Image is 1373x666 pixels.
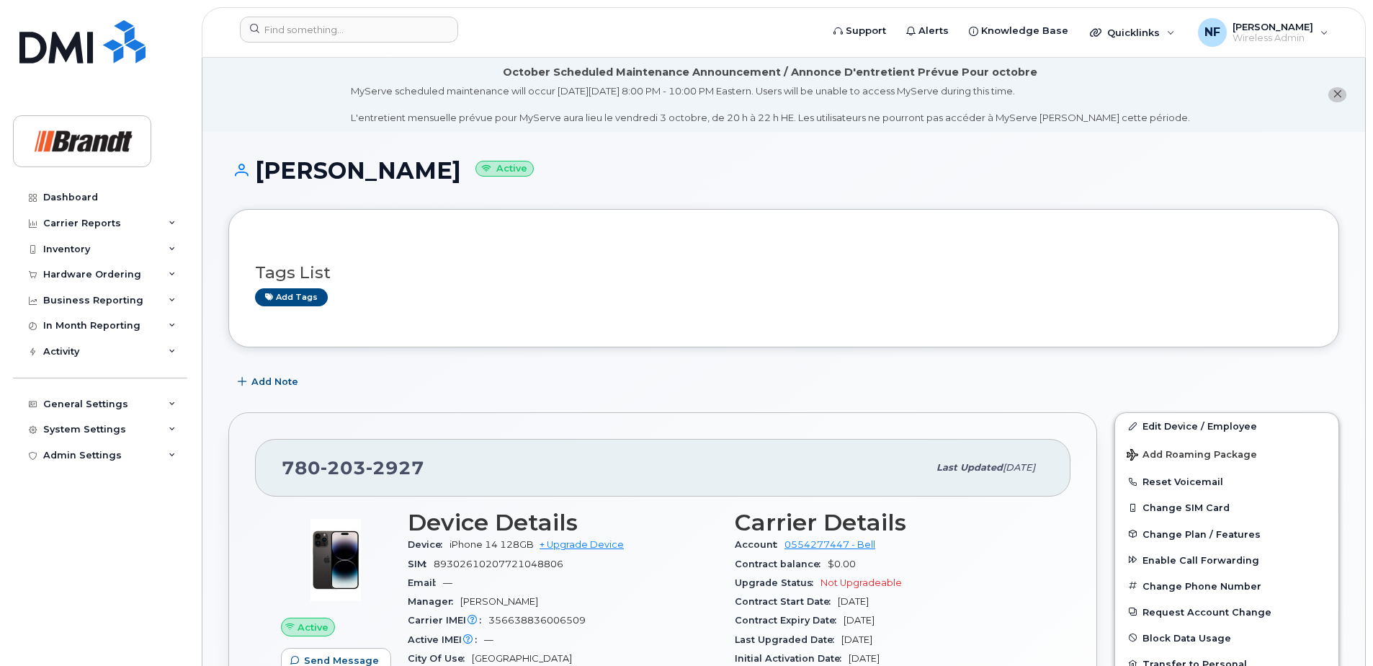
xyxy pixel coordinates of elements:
button: Add Note [228,369,310,395]
button: Enable Call Forwarding [1115,547,1338,573]
span: Active [298,621,328,634]
span: $0.00 [828,559,856,569]
span: 203 [321,457,366,479]
span: City Of Use [408,653,472,664]
span: Add Roaming Package [1127,449,1257,463]
span: Account [735,539,784,550]
span: [DATE] [844,615,875,626]
a: 0554277447 - Bell [784,539,875,550]
button: Change SIM Card [1115,494,1338,520]
span: Last updated [936,462,1003,473]
div: October Scheduled Maintenance Announcement / Annonce D'entretient Prévue Pour octobre [503,65,1037,80]
span: [DATE] [849,653,880,664]
button: Change Phone Number [1115,573,1338,599]
span: Upgrade Status [735,577,820,588]
button: Request Account Change [1115,599,1338,625]
span: iPhone 14 128GB [450,539,534,550]
span: [DATE] [1003,462,1035,473]
button: Add Roaming Package [1115,439,1338,469]
span: Contract Expiry Date [735,615,844,626]
a: Edit Device / Employee [1115,413,1338,439]
h3: Device Details [408,510,717,536]
span: 356638836006509 [488,615,586,626]
button: Change Plan / Features [1115,521,1338,547]
img: image20231002-3703462-njx0qo.jpeg [292,517,379,603]
h3: Tags List [255,264,1312,282]
a: + Upgrade Device [540,539,624,550]
span: Manager [408,596,460,607]
span: [DATE] [838,596,869,607]
span: Change Plan / Features [1142,528,1261,539]
span: Add Note [251,375,298,388]
span: Last Upgraded Date [735,634,841,645]
span: Email [408,577,443,588]
span: Contract balance [735,559,828,569]
span: Active IMEI [408,634,484,645]
button: Reset Voicemail [1115,469,1338,494]
button: Block Data Usage [1115,625,1338,651]
span: — [484,634,493,645]
span: Contract Start Date [735,596,838,607]
span: Not Upgradeable [820,577,902,588]
span: Device [408,539,450,550]
button: close notification [1328,87,1346,102]
h3: Carrier Details [735,510,1045,536]
span: 2927 [366,457,424,479]
h1: [PERSON_NAME] [228,158,1339,183]
a: Add tags [255,288,328,306]
span: Carrier IMEI [408,615,488,626]
div: MyServe scheduled maintenance will occur [DATE][DATE] 8:00 PM - 10:00 PM Eastern. Users will be u... [351,84,1190,125]
span: [DATE] [841,634,872,645]
span: Initial Activation Date [735,653,849,664]
span: Enable Call Forwarding [1142,554,1259,565]
span: [GEOGRAPHIC_DATA] [472,653,572,664]
span: [PERSON_NAME] [460,596,538,607]
span: 89302610207721048806 [434,559,563,569]
span: — [443,577,452,588]
small: Active [475,161,534,177]
span: SIM [408,559,434,569]
span: 780 [282,457,424,479]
